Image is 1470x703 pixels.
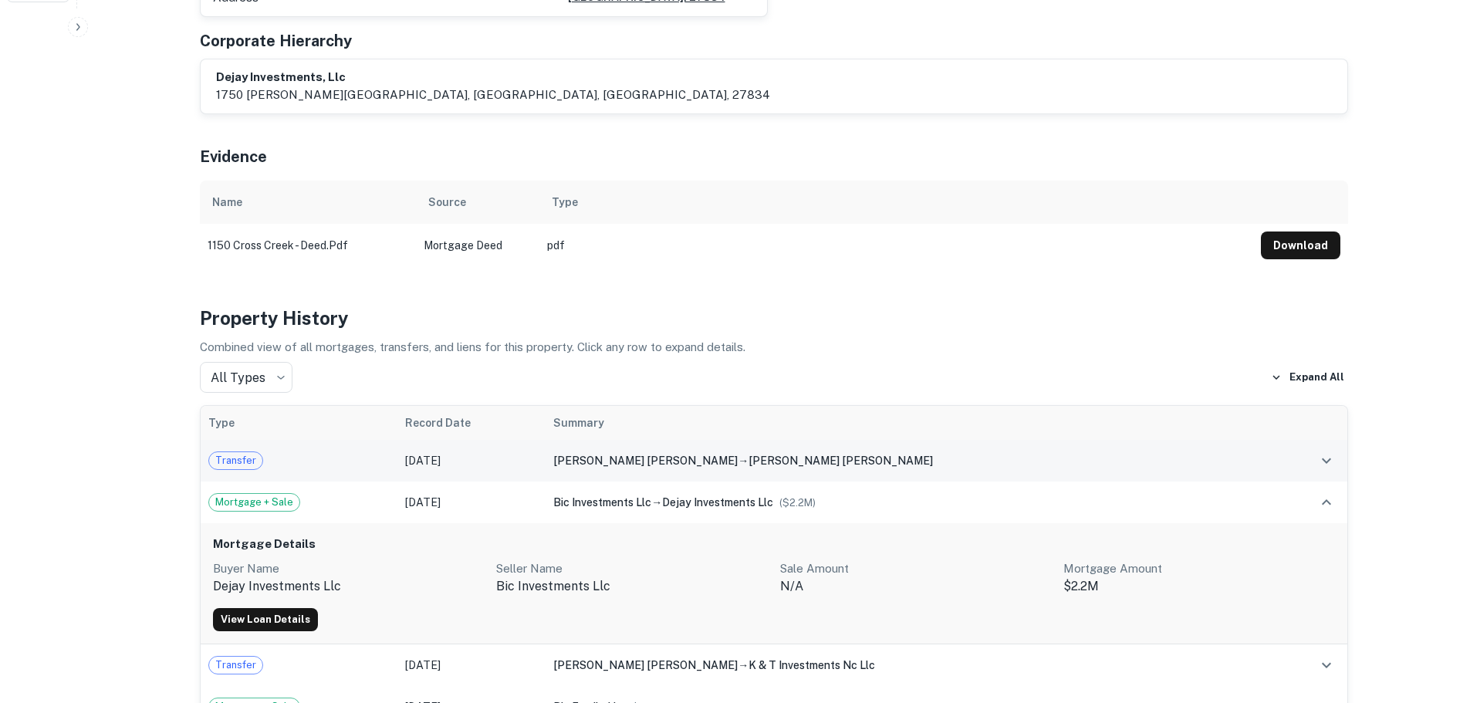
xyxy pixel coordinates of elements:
p: Mortgage Amount [1063,559,1335,578]
p: dejay investments llc [213,577,485,596]
span: Transfer [209,657,262,673]
span: [PERSON_NAME] [PERSON_NAME] [553,455,738,467]
button: expand row [1313,489,1340,515]
div: scrollable content [200,181,1348,267]
th: Summary [546,406,1270,440]
p: 1750 [PERSON_NAME][GEOGRAPHIC_DATA], [GEOGRAPHIC_DATA], [GEOGRAPHIC_DATA], 27834 [216,86,770,104]
th: Record Date [397,406,546,440]
div: Name [212,193,242,211]
th: Name [200,181,416,224]
div: Type [552,193,578,211]
a: View Loan Details [213,608,318,631]
button: expand row [1313,652,1340,678]
div: → [553,494,1262,511]
th: Source [416,181,539,224]
span: [PERSON_NAME] [PERSON_NAME] [553,659,738,671]
p: Combined view of all mortgages, transfers, and liens for this property. Click any row to expand d... [200,338,1348,357]
p: $2.2M [1063,577,1335,596]
h6: Mortgage Details [213,536,1335,553]
p: bic investments llc [496,577,768,596]
span: k & t investments nc llc [749,659,875,671]
td: pdf [539,224,1253,267]
td: 1150 cross creek - deed.pdf [200,224,416,267]
span: dejay investments llc [662,496,773,509]
button: expand row [1313,448,1340,474]
div: Source [428,193,466,211]
span: Transfer [209,453,262,468]
div: → [553,657,1262,674]
span: ($ 2.2M ) [779,497,816,509]
td: [DATE] [397,440,546,482]
h5: Evidence [200,145,267,168]
div: All Types [200,362,292,393]
th: Type [201,406,397,440]
h5: Corporate Hierarchy [200,29,352,52]
p: Seller Name [496,559,768,578]
button: Expand All [1267,366,1348,389]
td: [DATE] [397,644,546,686]
span: bic investments llc [553,496,651,509]
p: Buyer Name [213,559,485,578]
span: Mortgage + Sale [209,495,299,510]
iframe: Chat Widget [1393,580,1470,654]
button: Download [1261,232,1340,259]
h6: dejay investments, llc [216,69,770,86]
p: N/A [780,577,1052,596]
h4: Property History [200,304,1348,332]
td: Mortgage Deed [416,224,539,267]
div: → [553,452,1262,469]
th: Type [539,181,1253,224]
td: [DATE] [397,482,546,523]
span: [PERSON_NAME] [PERSON_NAME] [749,455,933,467]
p: Sale Amount [780,559,1052,578]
